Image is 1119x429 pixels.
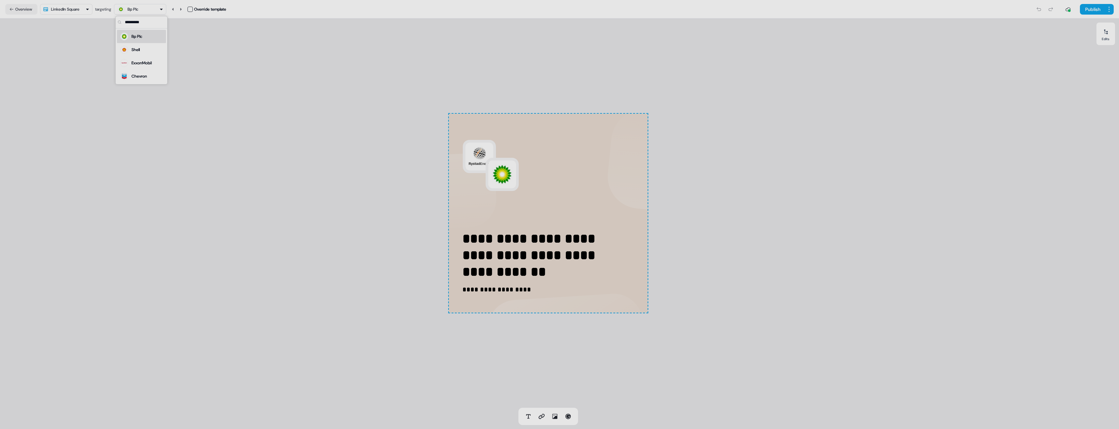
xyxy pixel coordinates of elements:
button: Edits [1096,27,1115,41]
div: Chevron [132,73,147,80]
button: Bp Plc [114,4,166,15]
div: Bp Plc [128,6,138,13]
button: Overview [5,4,37,15]
div: Bp Plc [132,33,142,40]
div: targeting [95,6,111,13]
button: Publish [1080,4,1104,15]
div: ExxonMobil [132,60,152,66]
div: LinkedIn Square [51,6,80,13]
div: Shell [132,46,140,53]
div: Override template [194,6,226,13]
